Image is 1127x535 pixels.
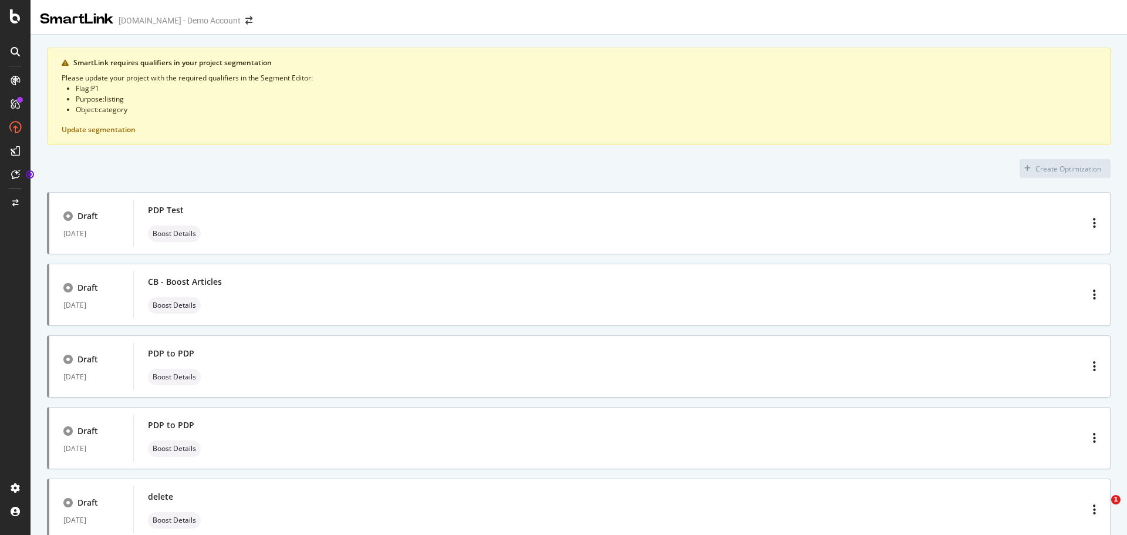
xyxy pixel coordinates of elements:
[153,517,196,524] span: Boost Details
[76,83,1096,94] li: Flag : P1
[148,276,222,288] div: CB - Boost Articles
[47,407,1111,469] a: Draft[DATE]PDP to PDPneutral label
[148,491,173,503] div: delete
[47,192,1111,254] a: Draft[DATE]PDP Testneutral label
[63,298,119,312] div: [DATE]
[62,73,1096,115] div: Please update your project with the required qualifiers in the Segment Editor:
[119,15,241,26] div: [DOMAIN_NAME] - Demo Account
[148,440,201,457] div: neutral label
[77,354,98,365] div: Draft
[77,282,98,294] div: Draft
[148,369,201,385] div: neutral label
[1020,159,1111,178] button: Create Optimization
[40,9,114,29] div: SmartLink
[47,264,1111,326] a: Draft[DATE]CB - Boost Articlesneutral label
[76,94,1096,105] li: Purpose : listing
[245,16,252,25] div: arrow-right-arrow-left
[153,445,196,452] span: Boost Details
[153,302,196,309] span: Boost Details
[148,419,194,431] div: PDP to PDP
[77,497,98,509] div: Draft
[63,370,119,384] div: [DATE]
[63,227,119,241] div: [DATE]
[148,226,201,242] div: neutral label
[47,335,1111,398] a: Draft[DATE]PDP to PDPneutral label
[1087,495,1115,523] iframe: Intercom live chat
[62,126,136,134] button: Update segmentation
[148,204,184,216] div: PDP Test
[77,210,98,222] div: Draft
[148,297,201,314] div: neutral label
[153,374,196,381] span: Boost Details
[63,513,119,527] div: [DATE]
[153,230,196,237] span: Boost Details
[76,105,1096,115] li: Object : category
[63,442,119,456] div: [DATE]
[1035,164,1101,174] div: Create Optimization
[73,58,1096,68] div: SmartLink requires qualifiers in your project segmentation
[77,425,98,437] div: Draft
[47,48,1111,145] div: warning banner
[1111,495,1121,504] span: 1
[148,348,194,359] div: PDP to PDP
[25,169,35,180] div: Tooltip anchor
[148,512,201,529] div: neutral label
